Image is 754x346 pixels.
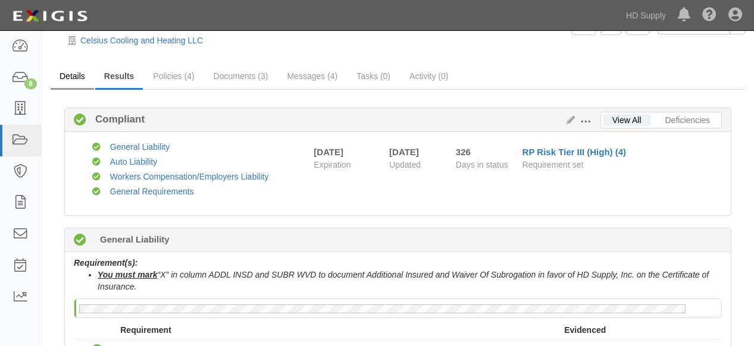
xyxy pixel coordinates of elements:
[74,234,86,247] i: Compliant 326 days (since 09/19/2024)
[74,114,86,127] i: Compliant
[98,270,158,279] u: You must mark
[562,115,575,125] a: Edit Results
[110,172,269,181] a: Workers Compensation/Employers Liability
[278,64,346,88] a: Messages (4)
[92,173,101,181] i: Compliant
[523,160,584,169] span: Requirement set
[205,64,277,88] a: Documents (3)
[523,147,626,157] a: RP Risk Tier III (High) (4)
[100,233,170,246] b: General Liability
[120,325,171,335] strong: Requirement
[9,5,91,27] img: logo-5460c22ac91f19d4615b14bd174203de0afe785f0fc80cf4dbbc73dc1793850b.png
[110,157,157,166] a: Auto Liability
[92,188,101,196] i: Compliant
[348,64,399,88] a: Tasks (0)
[603,114,650,126] a: View All
[92,143,101,152] i: Compliant
[86,112,145,127] b: Compliant
[98,270,709,291] i: “X” in column ADDL INSD and SUBR WVD to document Additional Insured and Waiver Of Subrogation in ...
[95,64,143,90] a: Results
[564,325,606,335] strong: Evidenced
[389,160,421,169] span: Updated
[389,146,438,158] div: [DATE]
[110,187,194,196] a: General Requirements
[401,64,457,88] a: Activity (0)
[201,18,216,31] i: 1 scheduled workflow
[620,4,672,27] a: HD Supply
[24,78,37,89] div: 8
[80,36,203,45] a: Celsius Cooling and Heating LLC
[144,64,203,88] a: Policies (4)
[456,160,508,169] span: Days in status
[314,159,380,171] span: Expiration
[314,146,343,158] div: [DATE]
[702,8,717,23] i: Help Center - Complianz
[51,64,94,90] a: Details
[456,146,514,158] div: Since 09/19/2024
[92,158,101,166] i: Compliant
[656,114,719,126] a: Deficiencies
[74,258,137,268] b: Requirement(s):
[110,142,170,152] a: General Liability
